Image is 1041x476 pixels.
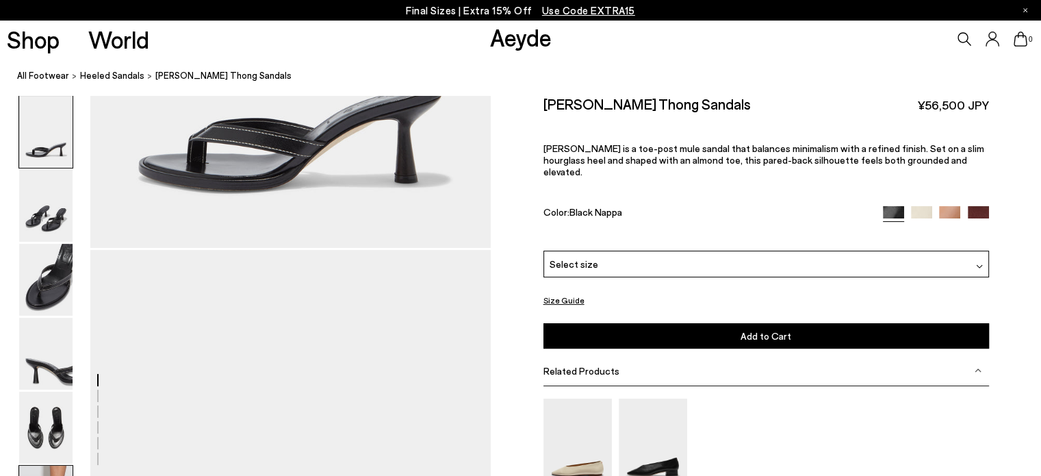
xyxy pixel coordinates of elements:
img: svg%3E [976,263,983,270]
img: Daphne Leather Thong Sandals - Image 3 [19,244,73,316]
h2: [PERSON_NAME] Thong Sandals [543,95,751,112]
span: [PERSON_NAME] is a toe-post mule sandal that balances minimalism with a refined finish. Set on a ... [543,142,984,177]
a: Aeyde [490,23,552,51]
span: Heeled Sandals [80,70,144,81]
a: World [88,27,149,51]
button: Size Guide [543,292,584,309]
img: Daphne Leather Thong Sandals - Image 2 [19,170,73,242]
nav: breadcrumb [17,58,1041,95]
img: Daphne Leather Thong Sandals - Image 4 [19,318,73,390]
a: Shop [7,27,60,51]
button: Add to Cart [543,323,989,349]
img: Daphne Leather Thong Sandals - Image 1 [19,96,73,168]
img: Daphne Leather Thong Sandals - Image 5 [19,392,73,464]
span: Select size [550,257,598,271]
span: 0 [1027,36,1034,43]
a: All Footwear [17,68,69,83]
a: 0 [1014,32,1027,47]
p: Final Sizes | Extra 15% Off [406,2,635,19]
img: svg%3E [975,367,981,374]
span: [PERSON_NAME] Thong Sandals [155,68,292,83]
span: Add to Cart [741,330,791,342]
span: Black Nappa [569,206,622,218]
a: Heeled Sandals [80,68,144,83]
div: Color: [543,206,869,222]
span: Related Products [543,365,619,377]
span: ¥56,500 JPY [918,97,989,114]
span: Navigate to /collections/ss25-final-sizes [542,4,635,16]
